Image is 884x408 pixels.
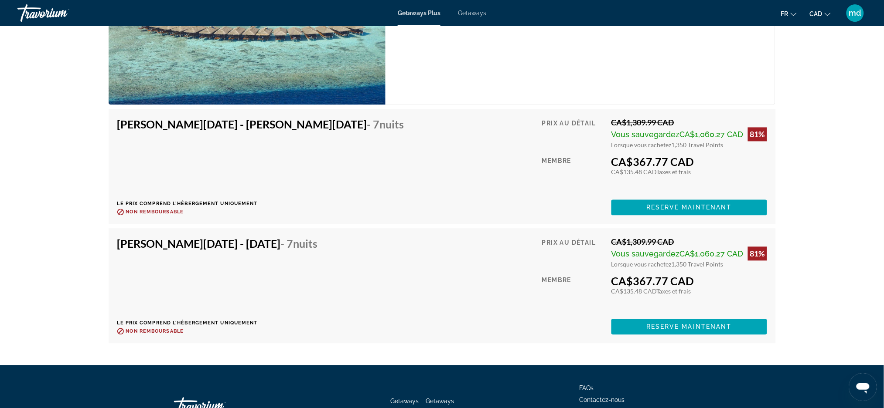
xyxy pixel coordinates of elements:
[672,142,724,149] span: 1,350 Travel Points
[542,237,605,268] div: Prix au détail
[117,201,411,207] p: Le prix comprend l'hébergement uniquement
[580,397,625,404] a: Contactez-nous
[680,130,744,139] span: CA$1,060.27 CAD
[611,237,767,247] div: CA$1,309.99 CAD
[680,250,744,259] span: CA$1,060.27 CAD
[611,319,767,335] button: Reserve maintenant
[849,373,877,401] iframe: Bouton de lancement de la fenêtre de messagerie
[611,200,767,216] button: Reserve maintenant
[611,275,767,288] div: CA$367.77 CAD
[580,385,594,392] a: FAQs
[844,4,867,22] button: User Menu
[117,320,324,326] p: Le prix comprend l'hébergement uniquement
[611,130,680,139] span: Vous sauvegardez
[542,275,605,313] div: Membre
[390,398,419,405] a: Getaways
[657,169,691,176] span: Taxes et frais
[748,247,767,261] div: 81%
[117,237,318,250] h4: [PERSON_NAME][DATE] - [DATE]
[672,261,724,268] span: 1,350 Travel Points
[657,288,691,295] span: Taxes et frais
[810,7,831,20] button: Change currency
[294,237,318,250] span: nuits
[611,261,672,268] span: Lorsque vous rachetez
[611,288,767,295] div: CA$135.48 CAD
[781,7,797,20] button: Change language
[781,10,788,17] span: fr
[542,118,605,149] div: Prix au détail
[17,2,105,24] a: Travorium
[810,10,823,17] span: CAD
[611,155,767,169] div: CA$367.77 CAD
[611,250,680,259] span: Vous sauvegardez
[611,118,767,128] div: CA$1,309.99 CAD
[398,10,440,17] a: Getaways Plus
[849,9,861,17] span: md
[117,118,404,131] h4: [PERSON_NAME][DATE] - [PERSON_NAME][DATE]
[367,118,404,131] span: - 7
[646,204,732,211] span: Reserve maintenant
[646,324,732,330] span: Reserve maintenant
[281,237,318,250] span: - 7
[611,169,767,176] div: CA$135.48 CAD
[748,128,767,142] div: 81%
[126,329,184,334] span: Non remboursable
[542,155,605,193] div: Membre
[126,209,184,215] span: Non remboursable
[611,142,672,149] span: Lorsque vous rachetez
[458,10,486,17] a: Getaways
[380,118,404,131] span: nuits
